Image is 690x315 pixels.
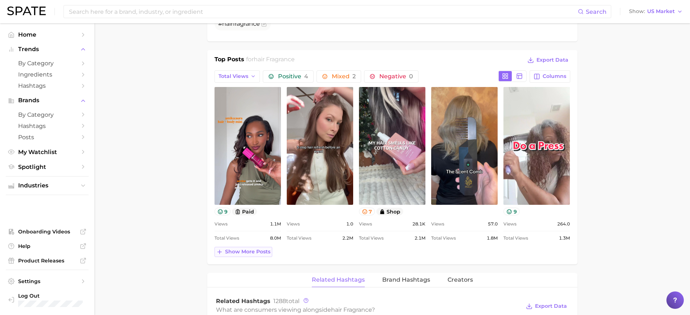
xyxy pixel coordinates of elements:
[536,57,568,63] span: Export Data
[233,20,260,27] span: fragrance
[382,277,430,283] span: Brand Hashtags
[18,97,76,104] span: Brands
[232,208,257,215] button: paid
[6,290,89,309] a: Log out. Currently logged in with e-mail cyndi.hua@unilever.com.
[557,220,570,228] span: 264.0
[331,306,372,313] span: hair fragrance
[18,257,76,264] span: Product Releases
[359,208,375,215] button: 7
[448,277,473,283] span: Creators
[503,220,517,228] span: Views
[6,132,89,143] a: Posts
[304,73,308,80] span: 4
[18,46,76,53] span: Trends
[359,220,372,228] span: Views
[352,73,356,80] span: 2
[412,220,425,228] span: 28.1k
[6,58,89,69] a: by Category
[627,7,685,16] button: ShowUS Market
[488,220,498,228] span: 57.0
[503,234,528,243] span: Total Views
[219,73,248,79] span: Total Views
[270,220,281,228] span: 1.1m
[6,80,89,91] a: Hashtags
[215,70,260,83] button: Total Views
[6,276,89,287] a: Settings
[18,182,76,189] span: Industries
[6,95,89,106] button: Brands
[376,208,403,215] button: shop
[287,220,300,228] span: Views
[216,305,521,315] div: What are consumers viewing alongside ?
[586,8,607,15] span: Search
[346,220,353,228] span: 1.0
[18,149,76,156] span: My Watchlist
[6,44,89,55] button: Trends
[18,111,76,118] span: by Category
[246,55,295,66] h2: for
[6,226,89,237] a: Onboarding Videos
[18,293,83,299] span: Log Out
[18,71,76,78] span: Ingredients
[6,180,89,191] button: Industries
[18,82,76,89] span: Hashtags
[526,55,570,65] button: Export Data
[487,234,498,243] span: 1.8m
[18,228,76,235] span: Onboarding Videos
[215,247,272,257] button: Show more posts
[6,69,89,80] a: Ingredients
[270,234,281,243] span: 8.0m
[629,9,645,13] span: Show
[332,74,356,79] span: Mixed
[215,234,239,243] span: Total Views
[6,146,89,158] a: My Watchlist
[222,20,233,27] span: hair
[6,29,89,40] a: Home
[261,21,267,27] button: Flag as miscategorized or irrelevant
[543,73,566,79] span: Columns
[503,208,520,215] button: 9
[524,301,568,311] button: Export Data
[18,60,76,67] span: by Category
[6,161,89,173] a: Spotlight
[273,298,286,304] span: 1288
[216,298,270,304] span: Related Hashtags
[359,234,384,243] span: Total Views
[254,56,295,63] span: hair fragrance
[218,20,260,27] span: #
[647,9,675,13] span: US Market
[273,298,299,304] span: total
[415,234,425,243] span: 2.1m
[6,255,89,266] a: Product Releases
[431,220,444,228] span: Views
[431,234,456,243] span: Total Views
[6,120,89,132] a: Hashtags
[225,249,270,255] span: Show more posts
[18,163,76,170] span: Spotlight
[18,134,76,141] span: Posts
[215,220,228,228] span: Views
[18,243,76,249] span: Help
[68,5,578,18] input: Search here for a brand, industry, or ingredient
[535,303,567,309] span: Export Data
[18,31,76,38] span: Home
[6,241,89,252] a: Help
[559,234,570,243] span: 1.3m
[409,73,413,80] span: 0
[278,74,308,79] span: Positive
[312,277,365,283] span: Related Hashtags
[530,70,570,83] button: Columns
[7,7,46,15] img: SPATE
[215,208,231,215] button: 9
[6,109,89,120] a: by Category
[342,234,353,243] span: 2.2m
[287,234,311,243] span: Total Views
[379,74,413,79] span: Negative
[18,123,76,129] span: Hashtags
[18,278,76,285] span: Settings
[215,55,244,66] h1: Top Posts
